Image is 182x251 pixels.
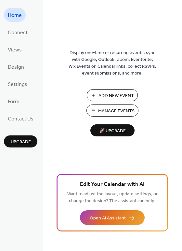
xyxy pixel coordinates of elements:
[86,105,138,117] button: Manage Events
[8,97,19,107] span: Form
[87,89,138,101] button: Add New Event
[8,28,28,38] span: Connect
[94,127,131,135] span: 🚀 Upgrade
[98,108,135,115] span: Manage Events
[90,124,135,136] button: 🚀 Upgrade
[11,139,31,146] span: Upgrade
[4,94,23,108] a: Form
[4,60,28,74] a: Design
[4,8,26,22] a: Home
[80,210,145,225] button: Open AI Assistant
[8,10,22,21] span: Home
[4,25,32,39] a: Connect
[67,190,158,205] span: Want to adjust the layout, update settings, or change the design? The assistant can help.
[4,111,37,125] a: Contact Us
[4,77,31,91] a: Settings
[4,42,26,56] a: Views
[98,92,134,99] span: Add New Event
[8,45,22,55] span: Views
[8,114,33,124] span: Contact Us
[8,62,24,72] span: Design
[90,215,126,222] span: Open AI Assistant
[80,180,145,189] span: Edit Your Calendar with AI
[4,135,37,147] button: Upgrade
[8,79,27,90] span: Settings
[69,49,156,77] span: Display one-time or recurring events, sync with Google, Outlook, Zoom, Eventbrite, Wix Events or ...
